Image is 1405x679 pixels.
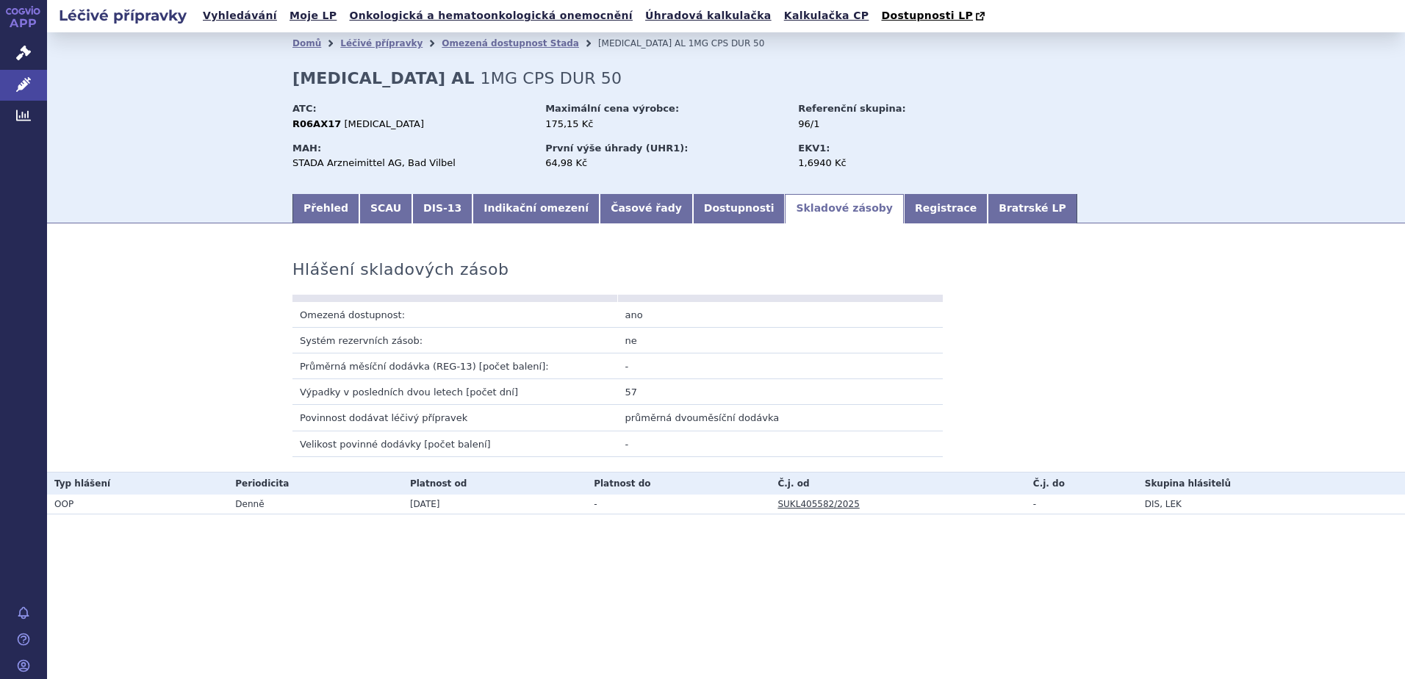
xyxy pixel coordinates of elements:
[545,103,679,114] strong: Maximální cena výrobce:
[798,118,963,131] div: 96/1
[618,327,944,353] td: ne
[403,473,586,495] th: Platnost od
[340,38,423,48] a: Léčivé přípravky
[292,103,317,114] strong: ATC:
[798,157,963,170] div: 1,6940 Kč
[359,194,412,223] a: SCAU
[618,431,944,456] td: -
[292,405,618,431] td: Povinnost dodávat léčivý přípravek
[228,495,403,514] td: Denně
[442,38,579,48] a: Omezená dostupnost Stada
[777,499,859,509] a: SUKL405582/2025
[292,302,618,328] td: Omezená dostupnost:
[292,260,509,279] h3: Hlášení skladových zásob
[292,353,618,379] td: Průměrná měsíční dodávka (REG-13) [počet balení]:
[689,38,765,48] span: 1MG CPS DUR 50
[403,495,586,514] td: [DATE]
[618,353,944,379] td: -
[798,143,830,154] strong: EKV1:
[285,6,341,26] a: Moje LP
[292,194,359,223] a: Přehled
[618,405,944,431] td: průměrná dvouměsíční dodávka
[228,473,403,495] th: Periodicita
[881,10,973,21] span: Dostupnosti LP
[292,431,618,456] td: Velikost povinné dodávky [počet balení]
[693,194,786,223] a: Dostupnosti
[545,118,784,131] div: 175,15 Kč
[292,69,475,87] strong: [MEDICAL_DATA] AL
[780,6,874,26] a: Kalkulačka CP
[292,157,531,170] div: STADA Arzneimittel AG, Bad Vilbel
[586,473,770,495] th: Platnost do
[798,103,905,114] strong: Referenční skupina:
[1138,495,1405,514] td: DIS, LEK
[877,6,992,26] a: Dostupnosti LP
[292,143,321,154] strong: MAH:
[47,5,198,26] h2: Léčivé přípravky
[198,6,281,26] a: Vyhledávání
[345,6,637,26] a: Onkologická a hematoonkologická onemocnění
[598,38,686,48] span: [MEDICAL_DATA] AL
[1026,495,1138,514] td: -
[545,157,784,170] div: 64,98 Kč
[545,143,688,154] strong: První výše úhrady (UHR1):
[344,118,424,129] span: [MEDICAL_DATA]
[47,473,228,495] th: Typ hlášení
[1138,473,1405,495] th: Skupina hlásitelů
[1026,473,1138,495] th: Č.j. do
[618,379,944,405] td: 57
[618,302,944,328] td: ano
[785,194,903,223] a: Skladové zásoby
[641,6,776,26] a: Úhradová kalkulačka
[770,473,1025,495] th: Č.j. od
[292,379,618,405] td: Výpadky v posledních dvou letech [počet dní]
[412,194,472,223] a: DIS-13
[988,194,1077,223] a: Bratrské LP
[600,194,693,223] a: Časové řady
[292,38,321,48] a: Domů
[472,194,600,223] a: Indikační omezení
[481,69,622,87] span: 1MG CPS DUR 50
[904,194,988,223] a: Registrace
[586,495,770,514] td: -
[292,118,341,129] strong: R06AX17
[47,495,228,514] td: OOP
[292,327,618,353] td: Systém rezervních zásob:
